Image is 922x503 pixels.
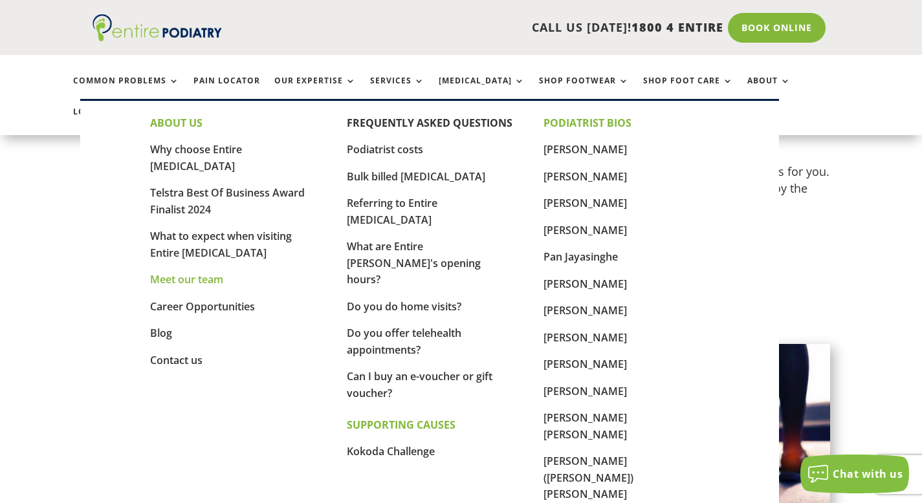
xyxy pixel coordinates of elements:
strong: SUPPORTING CAUSES [347,418,456,432]
a: [PERSON_NAME] [PERSON_NAME] [543,411,627,442]
a: Shop Footwear [539,76,629,104]
a: Podiatrist costs [347,142,423,156]
a: Meet our team [150,272,223,286]
span: Chat with us [833,467,903,481]
img: logo (1) [93,14,222,41]
a: Entire Podiatry [93,31,222,44]
a: [PERSON_NAME] [543,357,627,371]
a: Referring to Entire [MEDICAL_DATA] [347,196,437,227]
a: [PERSON_NAME] ([PERSON_NAME]) [PERSON_NAME] [543,454,633,501]
a: [PERSON_NAME] [543,384,627,398]
span: 1800 4 ENTIRE [631,19,723,35]
a: Career Opportunities [150,299,255,314]
a: Telstra Best Of Business Award Finalist 2024 [150,186,305,217]
a: Common Problems [73,76,179,104]
a: Book Online [728,13,826,43]
a: [PERSON_NAME] [543,223,627,237]
a: Bulk billed [MEDICAL_DATA] [347,169,485,184]
a: Can I buy an e-voucher or gift voucher? [347,369,492,400]
a: Locations [73,107,138,135]
p: CALL US [DATE]! [261,19,723,36]
a: Shop Foot Care [643,76,733,104]
a: What to expect when visiting Entire [MEDICAL_DATA] [150,229,292,260]
a: [PERSON_NAME] [543,142,627,156]
button: Chat with us [800,455,909,493]
a: [PERSON_NAME] [543,277,627,291]
strong: PODIATRIST BIOS [543,116,631,130]
a: Kokoda Challenge [347,444,435,458]
a: Do you do home visits? [347,299,461,314]
a: Pan Jayasinghe [543,250,618,264]
a: [PERSON_NAME] [543,330,627,345]
a: Our Expertise [274,76,356,104]
a: Why choose Entire [MEDICAL_DATA] [150,142,242,173]
a: Do you offer telehealth appointments? [347,326,461,357]
a: What are Entire [PERSON_NAME]'s opening hours? [347,239,481,286]
a: Blog [150,326,172,340]
a: FREQUENTLY ASKED QUESTIONS [347,116,512,130]
strong: ABOUT US [150,116,203,130]
a: [PERSON_NAME] [543,303,627,317]
a: [PERSON_NAME] [543,196,627,210]
a: Contact us [150,353,203,367]
a: Pain Locator [193,76,260,104]
a: [MEDICAL_DATA] [439,76,525,104]
a: [PERSON_NAME] [543,169,627,184]
a: Services [370,76,424,104]
a: About [747,76,791,104]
